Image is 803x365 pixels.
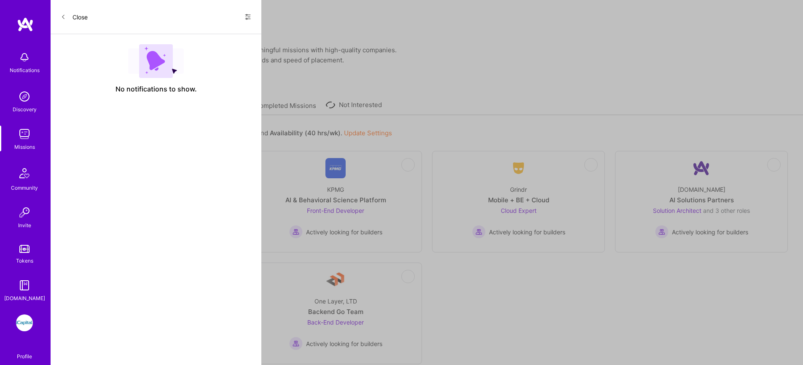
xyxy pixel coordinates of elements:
img: empty [128,44,184,78]
div: Invite [18,221,31,230]
a: Profile [14,343,35,360]
img: bell [16,49,33,66]
img: logo [17,17,34,32]
img: iCapital: Building an Alternative Investment Marketplace [16,314,33,331]
span: No notifications to show. [115,85,197,94]
div: Missions [14,142,35,151]
img: guide book [16,277,33,294]
div: Tokens [16,256,33,265]
button: Close [61,10,88,24]
div: Discovery [13,105,37,114]
img: Community [14,163,35,183]
div: Profile [17,352,32,360]
img: tokens [19,245,30,253]
div: [DOMAIN_NAME] [4,294,45,303]
img: teamwork [16,126,33,142]
a: iCapital: Building an Alternative Investment Marketplace [14,314,35,331]
div: Notifications [10,66,40,75]
img: Invite [16,204,33,221]
img: discovery [16,88,33,105]
div: Community [11,183,38,192]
